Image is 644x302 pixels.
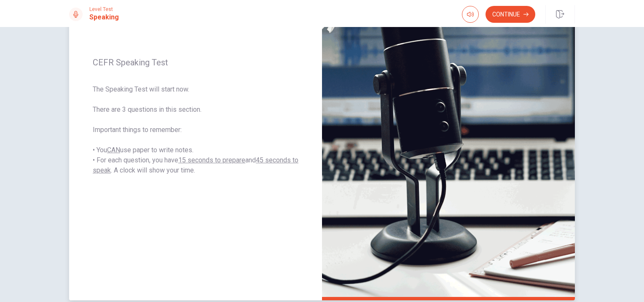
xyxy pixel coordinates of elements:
u: CAN [107,146,120,154]
span: CEFR Speaking Test [93,57,298,67]
button: Continue [486,6,535,23]
u: 15 seconds to prepare [178,156,245,164]
span: The Speaking Test will start now. There are 3 questions in this section. Important things to reme... [93,84,298,175]
h1: Speaking [89,12,119,22]
span: Level Test [89,6,119,12]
